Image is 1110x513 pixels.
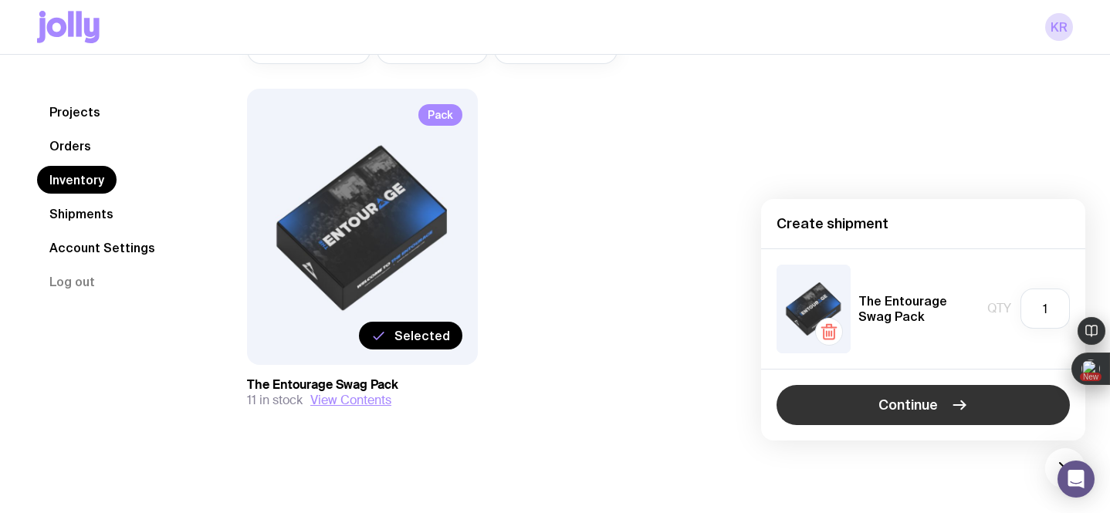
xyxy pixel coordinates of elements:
a: KR [1045,13,1073,41]
h3: The Entourage Swag Pack [247,377,478,393]
span: Qty [987,301,1011,316]
a: Orders [37,132,103,160]
span: Pack [418,104,462,126]
span: Selected [394,328,450,343]
a: Shipments [37,200,126,228]
button: Log out [37,268,107,295]
a: Projects [37,98,113,126]
button: Continue [777,385,1070,425]
span: 11 in stock [247,393,303,408]
h4: Create shipment [777,214,1070,233]
h5: The Entourage Swag Pack [858,293,980,324]
div: Open Intercom Messenger [1058,461,1095,498]
a: Inventory [37,166,117,194]
a: Account Settings [37,234,168,262]
button: View Contents [310,393,391,408]
span: Continue [878,396,938,414]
